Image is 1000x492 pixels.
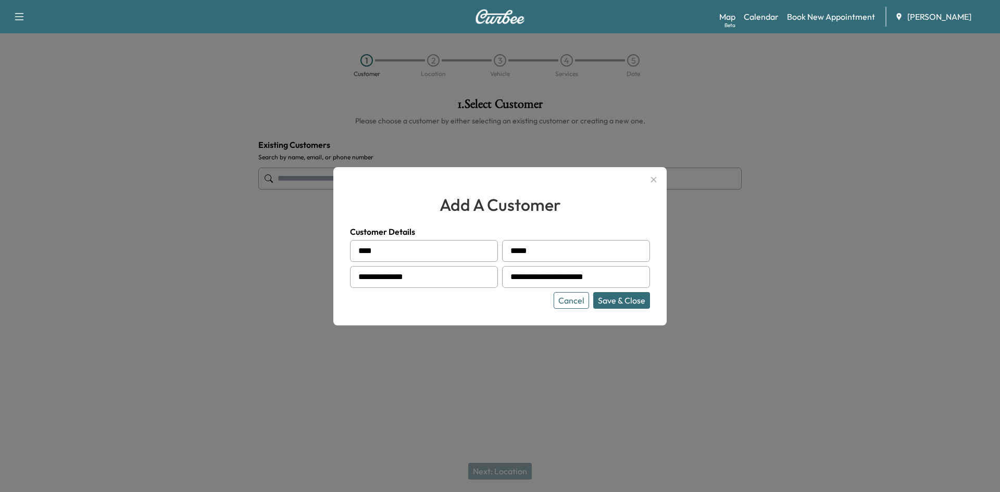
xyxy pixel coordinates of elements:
[724,21,735,29] div: Beta
[475,9,525,24] img: Curbee Logo
[719,10,735,23] a: MapBeta
[350,192,650,217] h2: add a customer
[907,10,971,23] span: [PERSON_NAME]
[554,292,589,309] button: Cancel
[744,10,779,23] a: Calendar
[350,225,650,238] h4: Customer Details
[787,10,875,23] a: Book New Appointment
[593,292,650,309] button: Save & Close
